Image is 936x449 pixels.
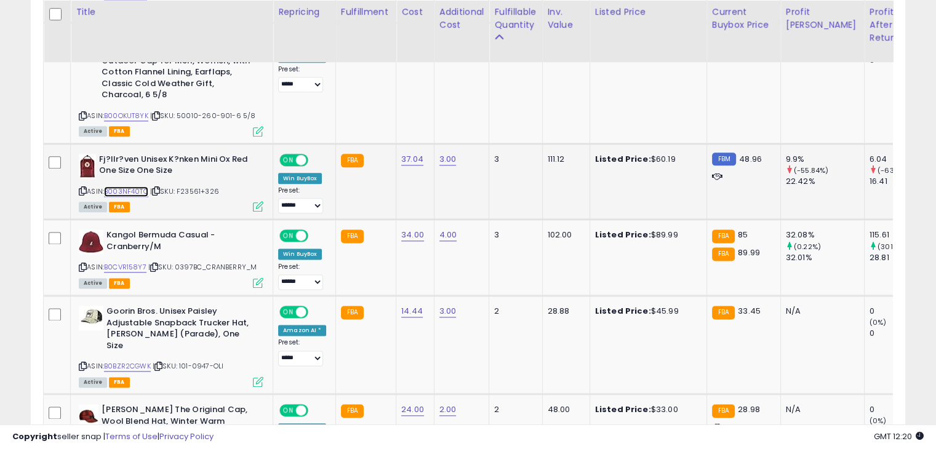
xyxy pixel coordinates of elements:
b: Listed Price: [595,229,651,240]
div: N/A [786,404,855,415]
div: $60.19 [595,154,697,165]
span: All listings currently available for purchase on Amazon [79,278,107,288]
span: | SKU: 50010-260-901-6 5/8 [150,111,255,121]
div: Repricing [278,6,330,18]
span: 85 [738,229,748,240]
img: 41gTc6xKg3L._SL40_.jpg [79,154,96,178]
div: N/A [786,306,855,317]
img: 41WdHD1J1aL._SL40_.jpg [79,306,103,330]
div: seller snap | | [12,431,214,443]
div: Preset: [278,338,326,366]
span: All listings currently available for purchase on Amazon [79,202,107,212]
div: 3 [494,229,532,240]
span: | SKU: 0397BC_CRANBERRY_M [148,262,257,272]
a: B0CVR158Y7 [104,262,146,272]
a: 3.00 [439,153,457,165]
div: 28.81 [870,252,919,263]
a: B003NF40TQ [104,186,148,197]
div: 32.08% [786,229,864,240]
div: 0 [870,328,919,339]
div: 3 [494,154,532,165]
div: Preset: [278,65,326,93]
small: FBA [712,404,735,418]
div: 2 [494,404,532,415]
div: Current Buybox Price [712,6,775,31]
span: ON [281,154,296,165]
div: $89.99 [595,229,697,240]
div: Win BuyBox [278,248,322,260]
span: All listings currently available for purchase on Amazon [79,377,107,387]
div: Preset: [278,263,326,290]
b: Fj?llr?ven Unisex K?nken Mini Ox Red One Size One Size [99,154,249,180]
small: FBA [341,404,364,418]
div: 28.88 [548,306,580,317]
a: 4.00 [439,229,457,241]
a: 37.04 [401,153,423,165]
a: 2.00 [439,403,457,416]
div: Preset: [278,186,326,214]
small: FBA [712,247,735,261]
div: 16.41 [870,176,919,187]
a: 14.44 [401,305,423,317]
a: Privacy Policy [159,431,214,442]
div: 2 [494,306,532,317]
span: OFF [306,231,326,241]
div: 48.00 [548,404,580,415]
a: 34.00 [401,229,424,241]
div: ASIN: [79,154,263,211]
small: (0%) [870,317,887,327]
small: (-55.84%) [794,165,828,175]
div: ASIN: [79,33,263,135]
div: ASIN: [79,229,263,287]
div: Profit [PERSON_NAME] [786,6,859,31]
span: ON [281,307,296,317]
span: 28.98 [738,403,760,415]
div: 32.01% [786,252,864,263]
a: 24.00 [401,403,424,416]
span: FBA [109,126,130,137]
small: FBM [712,153,736,165]
a: Terms of Use [105,431,158,442]
img: 51M9Bj9f9RL._SL40_.jpg [79,229,103,254]
span: 48.96 [739,153,762,165]
div: Fulfillment [341,6,391,18]
div: 0 [870,404,919,415]
b: Goorin Bros. Unisex Paisley Adjustable Snapback Trucker Hat, [PERSON_NAME] (Parade), One Size [106,306,256,354]
div: Fulfillable Quantity [494,6,537,31]
b: Kangol Bermuda Casual - Cranberry/M [106,229,256,255]
div: 6.04 [870,154,919,165]
div: Win BuyBox [278,173,322,184]
span: | SKU: 101-0947-OLI [153,361,223,371]
span: OFF [306,405,326,416]
span: | SKU: F23561+326 [150,186,219,196]
b: Listed Price: [595,153,651,165]
small: FBA [712,306,735,319]
img: 31xlqQWU9fL._SL40_.jpg [79,404,98,429]
div: 115.61 [870,229,919,240]
div: Title [76,6,268,18]
span: 33.45 [738,305,761,317]
b: Listed Price: [595,403,651,415]
small: (-63.19%) [878,165,911,175]
b: Listed Price: [595,305,651,317]
span: FBA [109,202,130,212]
small: FBA [712,229,735,243]
span: FBA [109,377,130,387]
div: Additional Cost [439,6,484,31]
div: Listed Price [595,6,702,18]
span: All listings currently available for purchase on Amazon [79,126,107,137]
span: 89.99 [738,247,760,258]
a: 3.00 [439,305,457,317]
small: (0.22%) [794,242,821,252]
a: B0BZR2CGWK [104,361,151,372]
span: OFF [306,154,326,165]
small: FBA [341,154,364,167]
span: OFF [306,307,326,317]
span: FBA [109,278,130,288]
b: [PERSON_NAME] The Original Cap, Wool Blend Hat, Winter Warm Outdoor Cap for Men, Women, with Cott... [102,33,251,104]
div: Cost [401,6,429,18]
div: $33.00 [595,404,697,415]
div: 22.42% [786,176,864,187]
div: Profit After Returns [870,6,914,44]
small: FBA [341,229,364,243]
